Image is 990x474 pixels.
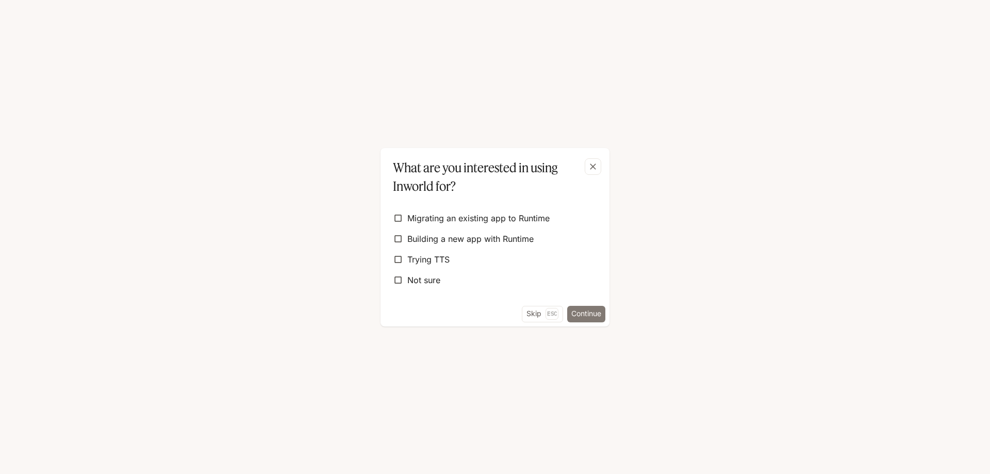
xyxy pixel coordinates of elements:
button: Continue [567,306,605,322]
span: Migrating an existing app to Runtime [407,212,550,224]
p: Esc [546,308,558,319]
span: Building a new app with Runtime [407,233,534,245]
span: Trying TTS [407,253,450,266]
button: SkipEsc [522,306,563,322]
p: What are you interested in using Inworld for? [393,158,593,195]
span: Not sure [407,274,440,286]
